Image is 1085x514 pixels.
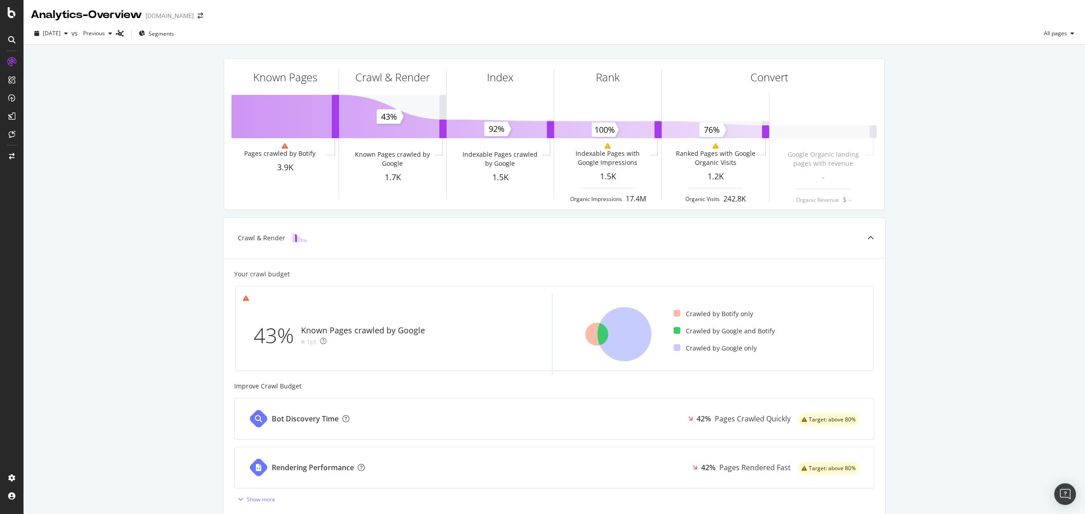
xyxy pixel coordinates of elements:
span: 2025 Aug. 10th [43,29,61,37]
div: warning label [798,413,859,426]
span: vs [71,29,80,38]
div: Indexable Pages with Google Impressions [567,149,648,167]
div: Pages Crawled Quickly [715,414,791,424]
div: Known Pages crawled by Google [301,325,425,336]
div: Pages Rendered Fast [719,463,791,473]
div: 43% [254,321,301,350]
img: Equal [301,341,305,343]
div: Crawled by Google and Botify [674,327,775,336]
div: Analytics - Overview [31,7,142,23]
button: Segments [135,26,178,41]
div: Index [487,70,514,85]
span: Segments [149,30,174,37]
button: Show more [234,492,275,506]
div: Open Intercom Messenger [1054,483,1076,505]
div: Organic Impressions [570,195,622,203]
div: arrow-right-arrow-left [198,13,203,19]
div: Pages crawled by Botify [244,149,316,158]
div: Improve Crawl Budget [234,382,874,391]
div: Known Pages [253,70,317,85]
div: Rank [596,70,620,85]
div: 42% [697,414,711,424]
div: Your crawl budget [234,270,290,279]
div: Indexable Pages crawled by Google [459,150,540,168]
button: All pages [1040,26,1078,41]
div: Show more [247,495,275,503]
div: Crawl & Render [238,234,285,243]
div: 42% [701,463,716,473]
span: Target: above 80% [809,466,856,471]
a: Bot Discovery Time42%Pages Crawled Quicklywarning label [234,398,874,439]
div: Rendering Performance [272,463,354,473]
div: [DOMAIN_NAME] [146,11,194,20]
div: Bot Discovery Time [272,414,339,424]
div: Known Pages crawled by Google [352,150,433,168]
button: [DATE] [31,26,71,41]
div: 1pt [307,337,316,346]
div: 1.5K [554,171,661,182]
img: block-icon [292,234,307,242]
div: Crawled by Botify only [674,309,753,318]
span: Previous [80,29,105,37]
div: Crawled by Google only [674,344,757,353]
span: Target: above 80% [809,417,856,422]
div: 1.5K [447,172,554,183]
div: Crawl & Render [355,70,430,85]
span: All pages [1040,29,1067,37]
div: 1.7K [339,172,446,183]
a: Rendering Performance42%Pages Rendered Fastwarning label [234,447,874,488]
div: 3.9K [231,162,339,173]
button: Previous [80,26,116,41]
div: warning label [798,462,859,475]
div: 17.4M [626,194,646,204]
